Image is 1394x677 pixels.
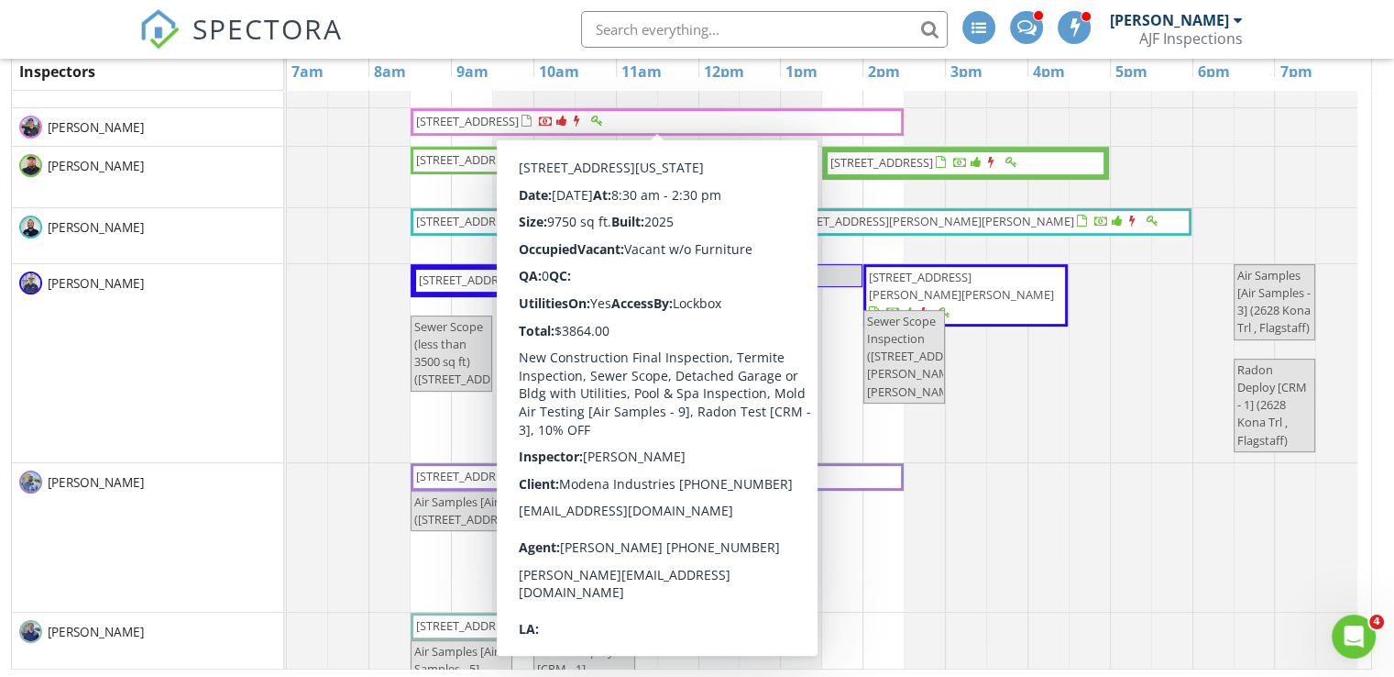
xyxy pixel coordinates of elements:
span: Radon Deploy [CRM - 3] ([STREET_ADDRESS]) [578,494,688,563]
img: thumbnail_img_8568.jpg [19,620,42,643]
a: 3pm [946,57,987,86]
a: 1pm [781,57,822,86]
a: 9am [452,57,493,86]
a: SPECTORA [139,25,343,63]
a: 7am [287,57,328,86]
a: 2pm [863,57,905,86]
img: image202301171655117d18a169_1.jpeg [19,272,42,294]
span: Inspectors [19,61,95,82]
a: 6pm [1193,57,1235,86]
a: 11am [617,57,666,86]
span: Drive time [702,267,757,283]
span: [PERSON_NAME] [44,157,148,175]
span: [STREET_ADDRESS] [416,213,519,229]
span: [PERSON_NAME] [44,118,148,137]
span: Air Samples [Air Samples - 9] ([STREET_ADDRESS]) [414,494,566,527]
img: The Best Home Inspection Software - Spectora [139,9,180,50]
span: [STREET_ADDRESS][PERSON_NAME][PERSON_NAME] [786,213,1074,229]
span: 4 [1369,615,1384,629]
span: Sewer Scope (less than 3500 sq ft) ([STREET_ADDRESS]) [414,318,524,388]
img: david_gramp.jpg [19,216,42,239]
span: Sewer Scope Inspection ([STREET_ADDRESS][PERSON_NAME][PERSON_NAME]) [867,313,973,400]
a: 12pm [699,57,749,86]
div: [PERSON_NAME] [1110,11,1229,29]
span: [STREET_ADDRESS] [416,468,519,484]
span: [PERSON_NAME] [44,274,148,293]
a: 5pm [1111,57,1152,86]
img: matt_shakespeare_photo.jpg [19,154,42,177]
span: [STREET_ADDRESS] [416,151,519,168]
div: AJF Inspections [1139,29,1243,48]
span: Radon Deploy [CRM - 1] (2628 Kona Trl , Flagstaff) [1237,361,1307,449]
a: 10am [534,57,584,86]
img: image2023012716411369d34081.jpeg [19,116,42,139]
span: SPECTORA [192,9,343,48]
img: hyrum.jpg [19,471,42,494]
span: [STREET_ADDRESS] [830,154,933,171]
a: 7pm [1275,57,1316,86]
span: Air Samples [Air Samples - 3] (2628 Kona Trl , Flagstaff) [1237,267,1311,337]
span: [STREET_ADDRESS][PERSON_NAME][PERSON_NAME] [869,269,1054,303]
span: [PERSON_NAME] [44,623,148,641]
a: 4pm [1028,57,1070,86]
a: 8am [369,57,411,86]
input: Search everything... [581,11,948,48]
span: [STREET_ADDRESS] [419,272,521,288]
span: [STREET_ADDRESS] [416,617,519,634]
span: [PERSON_NAME] [44,218,148,237]
span: [PERSON_NAME] [44,473,148,492]
span: [STREET_ADDRESS] [416,113,519,129]
iframe: Intercom live chat [1332,615,1376,659]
